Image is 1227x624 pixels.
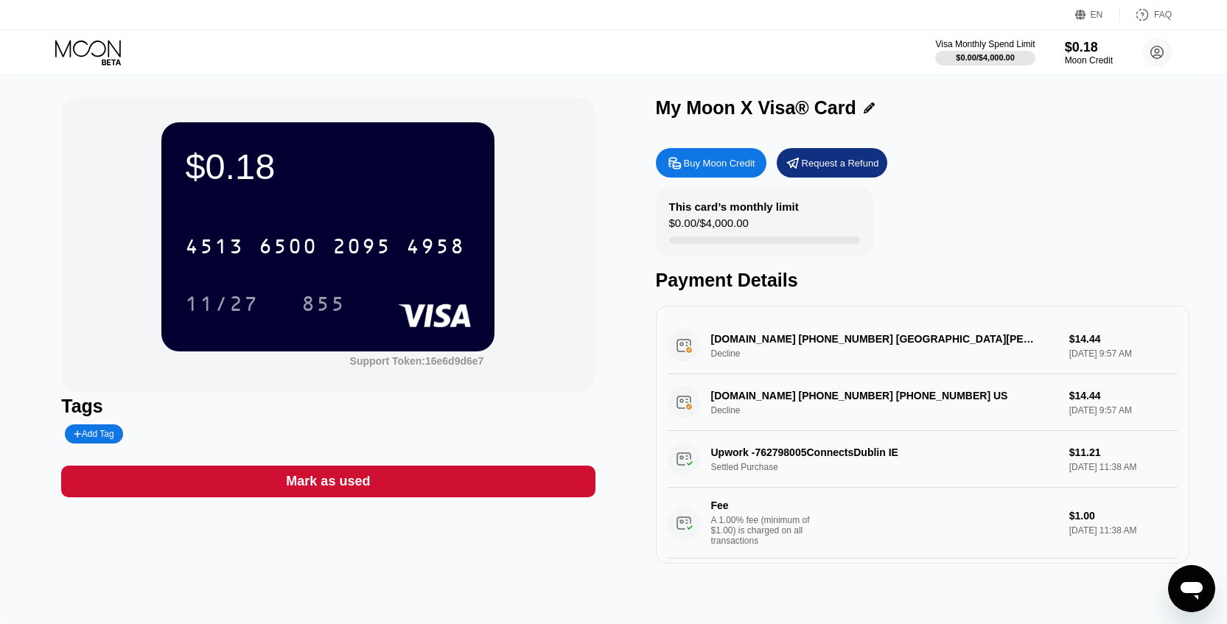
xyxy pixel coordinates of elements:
div: Visa Monthly Spend Limit$0.00/$4,000.00 [935,39,1035,66]
div: $0.00 / $4,000.00 [956,53,1015,62]
div: Visa Monthly Spend Limit [935,39,1035,49]
div: 11/27 [185,294,259,318]
div: A 1.00% fee (minimum of $1.00) is charged on all transactions [711,515,822,546]
div: $0.18Moon Credit [1065,40,1113,66]
div: Add Tag [65,424,122,444]
div: 6500 [259,236,318,260]
div: My Moon X Visa® Card [656,97,856,119]
div: Support Token:16e6d9d6e7 [350,355,484,367]
div: 4513650020954958 [176,228,474,264]
div: $0.18 [185,146,471,187]
div: Buy Moon Credit [684,157,755,169]
div: Tags [61,396,595,417]
div: $0.18 [1065,40,1113,55]
div: EN [1075,7,1120,22]
div: FAQ [1154,10,1172,20]
div: FeeA 1.00% fee (minimum of $1.00) is charged on all transactions$1.00[DATE] 11:38 AM [668,488,1178,558]
div: 855 [290,285,357,322]
div: 4513 [185,236,244,260]
div: [DATE] 11:38 AM [1069,525,1178,536]
div: 2095 [332,236,391,260]
div: Support Token: 16e6d9d6e7 [350,355,484,367]
div: Mark as used [286,473,370,490]
div: Buy Moon Credit [656,148,766,178]
div: Payment Details [656,270,1189,291]
div: Request a Refund [777,148,887,178]
div: $1.00 [1069,510,1178,522]
div: Add Tag [74,429,113,439]
div: Request a Refund [802,157,879,169]
div: This card’s monthly limit [669,200,799,213]
div: 855 [301,294,346,318]
div: Mark as used [61,466,595,497]
div: Moon Credit [1065,55,1113,66]
div: 11/27 [174,285,270,322]
div: EN [1091,10,1103,20]
div: $0.00 / $4,000.00 [669,217,749,236]
iframe: Button to launch messaging window [1168,565,1215,612]
div: Fee [711,499,814,511]
div: 4958 [406,236,465,260]
div: FAQ [1120,7,1172,22]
